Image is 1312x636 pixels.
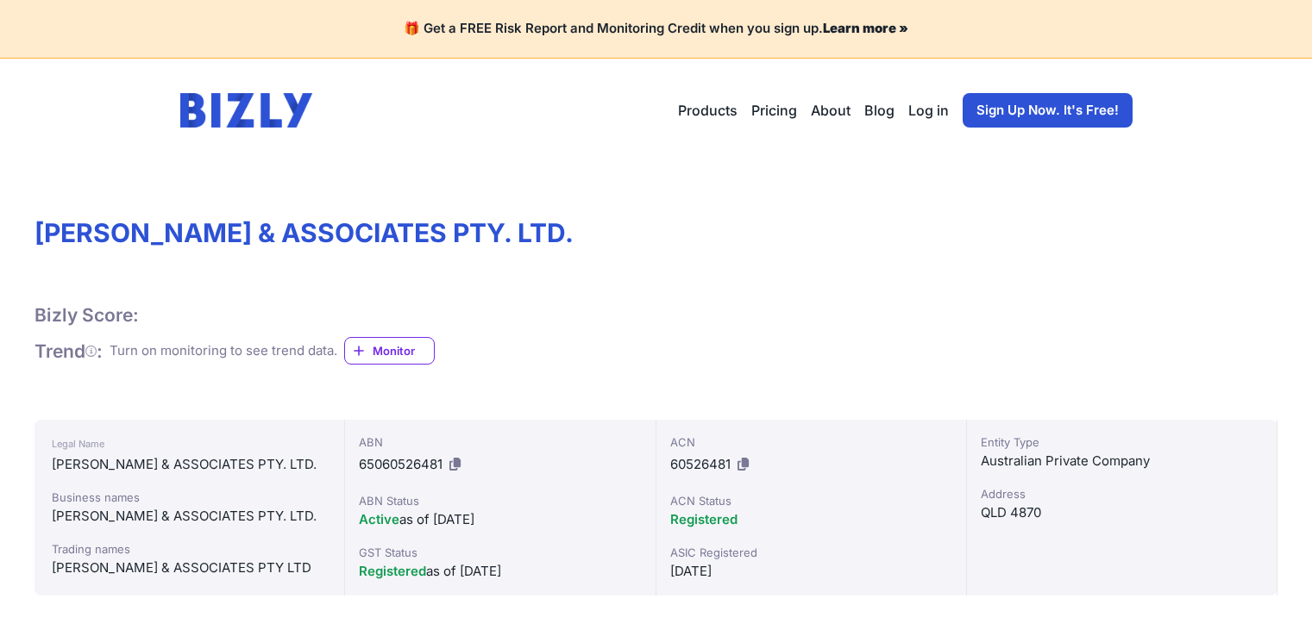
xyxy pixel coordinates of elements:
[864,100,895,121] a: Blog
[359,509,641,530] div: as of [DATE]
[811,100,851,121] a: About
[359,492,641,509] div: ABN Status
[751,100,797,121] a: Pricing
[52,540,327,558] div: Trading names
[670,492,952,509] div: ACN Status
[373,342,434,359] span: Monitor
[52,506,327,527] div: [PERSON_NAME] & ASSOCIATES PTY. LTD.
[359,544,641,561] div: GST Status
[981,485,1263,502] div: Address
[52,558,327,578] div: [PERSON_NAME] & ASSOCIATES PTY LTD
[52,489,327,506] div: Business names
[981,451,1263,471] div: Australian Private Company
[21,21,1291,37] h4: 🎁 Get a FREE Risk Report and Monitoring Credit when you sign up.
[35,340,103,363] h1: Trend :
[359,433,641,451] div: ABN
[52,433,327,454] div: Legal Name
[670,511,738,527] span: Registered
[359,561,641,582] div: as of [DATE]
[981,433,1263,451] div: Entity Type
[52,454,327,475] div: [PERSON_NAME] & ASSOCIATES PTY. LTD.
[344,337,435,365] a: Monitor
[110,341,337,361] div: Turn on monitoring to see trend data.
[678,100,738,121] button: Products
[359,511,399,527] span: Active
[35,217,1277,248] h1: [PERSON_NAME] & ASSOCIATES PTY. LTD.
[981,502,1263,523] div: QLD 4870
[670,561,952,582] div: [DATE]
[670,456,731,472] span: 60526481
[823,20,908,36] a: Learn more »
[670,544,952,561] div: ASIC Registered
[35,303,139,327] h1: Bizly Score:
[670,433,952,451] div: ACN
[963,93,1133,128] a: Sign Up Now. It's Free!
[359,456,443,472] span: 65060526481
[359,563,426,579] span: Registered
[908,100,949,121] a: Log in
